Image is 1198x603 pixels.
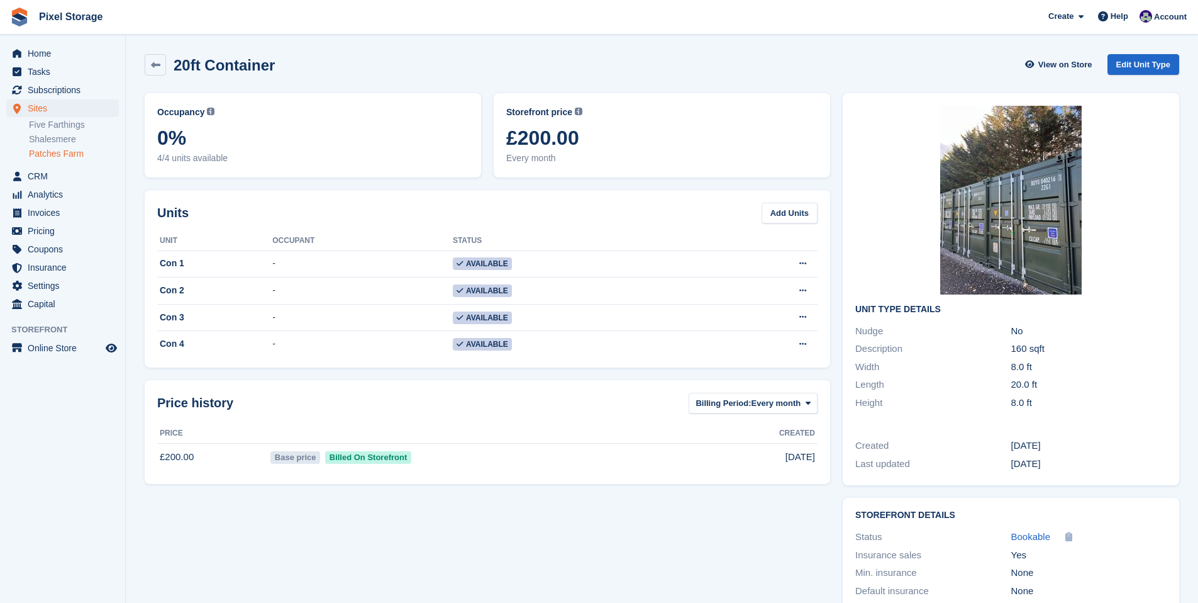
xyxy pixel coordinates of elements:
[1048,10,1073,23] span: Create
[779,427,815,439] span: Created
[29,148,119,160] a: Patches Farm
[272,231,453,251] th: Occupant
[28,167,103,185] span: CRM
[6,186,119,203] a: menu
[28,222,103,240] span: Pricing
[696,397,751,410] span: Billing Period:
[855,342,1011,356] div: Description
[453,312,512,324] span: Available
[174,57,275,74] h2: 20ft Container
[28,45,103,62] span: Home
[1011,360,1167,375] div: 8.0 ft
[157,311,272,324] div: Con 3
[506,127,818,149] span: £200.00
[6,339,119,357] a: menu
[207,108,214,115] img: icon-info-grey-7440780725fd019a000dd9b08b2336e03edf1995a4989e88bcd33f0948082b44.svg
[6,277,119,295] a: menu
[762,203,818,223] a: Add Units
[1011,531,1051,542] span: Bookable
[1011,342,1167,356] div: 160 sqft
[157,443,268,471] td: £200.00
[325,451,411,464] span: Billed On Storefront
[28,295,103,313] span: Capital
[157,424,268,444] th: Price
[6,63,119,81] a: menu
[157,106,204,119] span: Occupancy
[855,566,1011,580] div: Min. insurance
[6,259,119,276] a: menu
[855,457,1011,471] div: Last updated
[29,133,119,145] a: Shalesmere
[28,240,103,258] span: Coupons
[6,222,119,240] a: menu
[1111,10,1128,23] span: Help
[752,397,801,410] span: Every month
[1140,10,1152,23] img: Ed Simpson
[157,127,469,149] span: 0%
[855,360,1011,375] div: Width
[1011,457,1167,471] div: [DATE]
[157,393,233,412] span: Price history
[28,339,103,357] span: Online Store
[157,284,272,297] div: Con 2
[6,204,119,222] a: menu
[1011,548,1167,563] div: Yes
[6,240,119,258] a: menu
[28,204,103,222] span: Invoices
[855,530,1011,544] div: Status
[855,396,1011,410] div: Height
[453,231,705,251] th: Status
[157,337,272,351] div: Con 4
[506,152,818,165] span: Every month
[28,186,103,203] span: Analytics
[689,393,818,414] button: Billing Period: Every month
[1011,396,1167,410] div: 8.0 ft
[453,285,512,297] span: Available
[1011,378,1167,392] div: 20.0 ft
[272,304,453,331] td: -
[453,338,512,351] span: Available
[1154,11,1187,23] span: Account
[272,278,453,305] td: -
[157,203,189,222] h2: Units
[6,295,119,313] a: menu
[28,99,103,117] span: Sites
[1011,439,1167,453] div: [DATE]
[11,324,125,336] span: Storefront
[10,8,29,26] img: stora-icon-8386f47178a22dfd0bd8f6a31ec36ba5ce8667c1dd55bd0f319d3a0aa187defe.svg
[1011,566,1167,580] div: None
[272,251,453,278] td: -
[6,167,119,185] a: menu
[506,106,572,119] span: Storefront price
[157,231,272,251] th: Unit
[940,106,1082,295] img: WhatsApp%20Image%202025-09-11%20at%2019.10.03.jpeg
[157,152,469,165] span: 4/4 units available
[6,45,119,62] a: menu
[6,81,119,99] a: menu
[1107,54,1179,75] a: Edit Unit Type
[855,548,1011,563] div: Insurance sales
[1024,54,1097,75] a: View on Store
[855,510,1167,521] h2: Storefront Details
[34,6,108,27] a: Pixel Storage
[28,63,103,81] span: Tasks
[28,259,103,276] span: Insurance
[453,257,512,270] span: Available
[6,99,119,117] a: menu
[28,81,103,99] span: Subscriptions
[855,584,1011,599] div: Default insurance
[855,305,1167,315] h2: Unit Type details
[1011,584,1167,599] div: None
[28,277,103,295] span: Settings
[1011,530,1051,544] a: Bookable
[272,331,453,358] td: -
[785,450,815,465] span: [DATE]
[855,324,1011,339] div: Nudge
[1011,324,1167,339] div: No
[104,341,119,356] a: Preview store
[29,119,119,131] a: Five Farthings
[855,378,1011,392] div: Length
[575,108,582,115] img: icon-info-grey-7440780725fd019a000dd9b08b2336e03edf1995a4989e88bcd33f0948082b44.svg
[1038,59,1092,71] span: View on Store
[157,257,272,270] div: Con 1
